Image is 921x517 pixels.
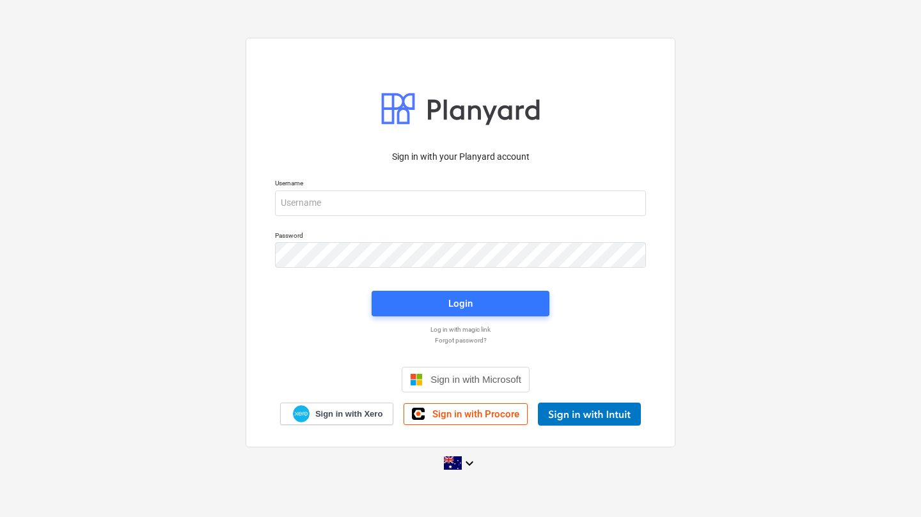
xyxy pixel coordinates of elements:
[269,336,652,344] a: Forgot password?
[275,179,646,190] p: Username
[430,374,521,385] span: Sign in with Microsoft
[462,456,477,471] i: keyboard_arrow_down
[372,291,549,316] button: Login
[275,150,646,164] p: Sign in with your Planyard account
[410,373,423,386] img: Microsoft logo
[269,325,652,334] a: Log in with magic link
[432,408,519,420] span: Sign in with Procore
[293,405,310,422] img: Xero logo
[280,403,394,425] a: Sign in with Xero
[404,403,528,425] a: Sign in with Procore
[448,295,473,312] div: Login
[275,231,646,242] p: Password
[275,190,646,216] input: Username
[315,408,382,420] span: Sign in with Xero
